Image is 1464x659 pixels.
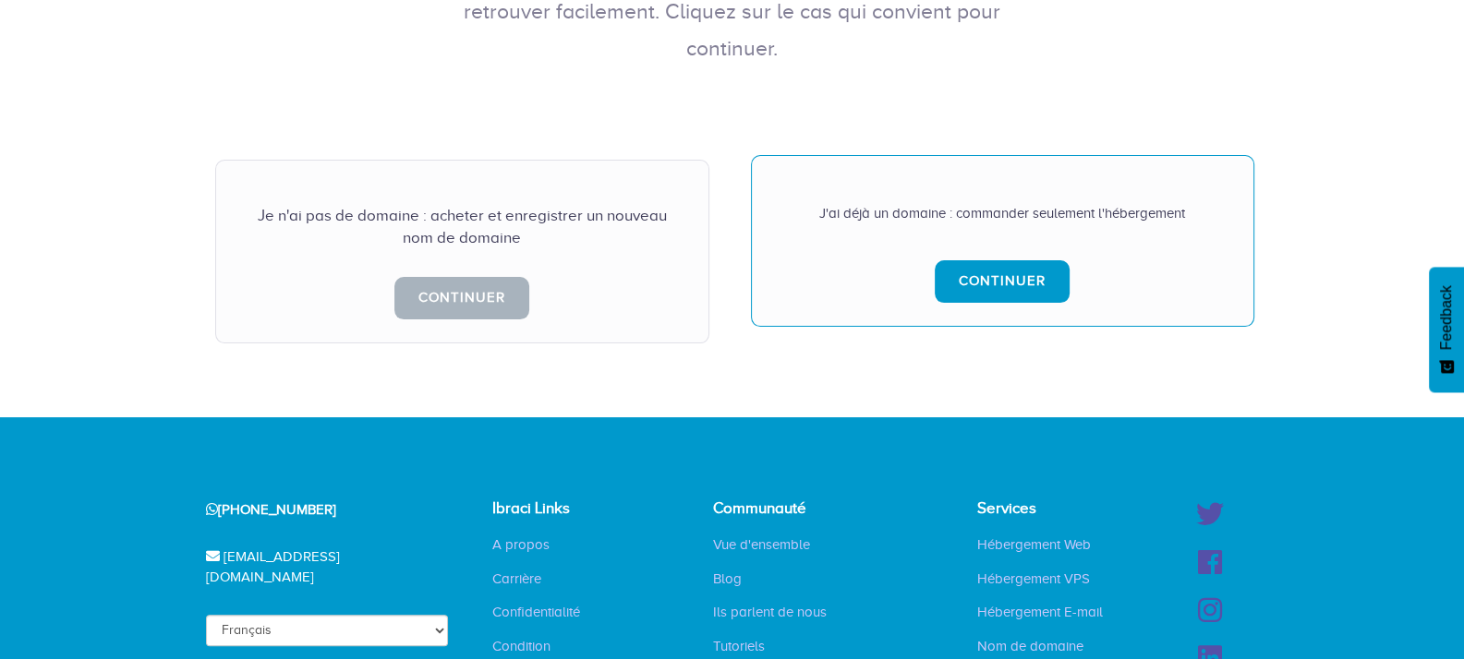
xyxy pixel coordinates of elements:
[963,637,1097,655] a: Nom de domaine
[183,486,449,533] div: [PHONE_NUMBER]
[478,569,555,588] a: Carrière
[183,533,449,601] div: [EMAIL_ADDRESS][DOMAIN_NAME]
[977,500,1117,518] h4: Services
[492,500,612,518] h4: Ibraci Links
[478,603,594,621] a: Confidentialité
[963,535,1105,554] a: Hébergement Web
[699,637,779,655] a: Tutoriels
[963,569,1104,588] a: Hébergement VPS
[253,205,672,250] div: Je n'ai pas de domaine : acheter et enregistrer un nouveau nom de domaine
[1372,567,1442,637] iframe: Drift Widget Chat Controller
[394,277,529,318] a: Continuer
[1438,285,1455,350] span: Feedback
[699,535,824,554] a: Vue d'ensemble
[478,535,563,554] a: A propos
[963,603,1117,621] a: Hébergement E-mail
[713,500,841,518] h4: Communauté
[478,637,564,655] a: Condition
[1083,355,1453,578] iframe: Drift Widget Chat Window
[935,260,1070,302] a: Continuer
[789,204,1216,223] div: J'ai déjà un domaine : commander seulement l'hébergement
[699,569,756,588] a: Blog
[1429,267,1464,392] button: Feedback - Afficher l’enquête
[699,603,841,621] a: Ils parlent de nous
